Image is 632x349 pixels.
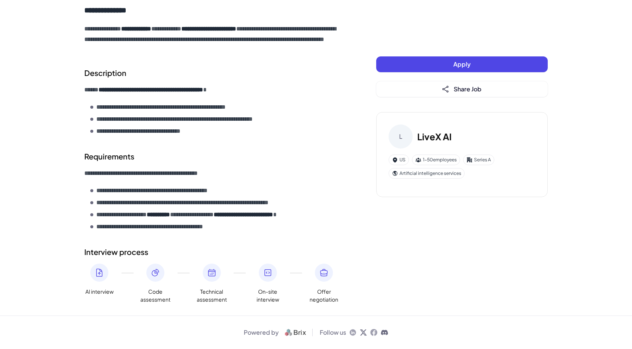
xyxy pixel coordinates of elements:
div: 1-50 employees [412,155,460,165]
img: logo [282,328,309,337]
span: Offer negotiation [309,288,339,303]
div: L [389,124,413,149]
span: Technical assessment [197,288,227,303]
div: Artificial intelligence services [389,168,465,179]
button: Apply [376,56,548,72]
span: Follow us [320,328,346,337]
h2: Interview process [84,246,346,258]
span: Apply [453,60,471,68]
h3: LiveX AI [417,130,452,143]
span: On-site interview [253,288,283,303]
span: AI interview [85,288,114,296]
div: US [389,155,409,165]
span: Code assessment [140,288,170,303]
span: Powered by [244,328,279,337]
h2: Requirements [84,151,346,162]
h2: Description [84,67,346,79]
div: Series A [463,155,494,165]
button: Share Job [376,81,548,97]
span: Share Job [454,85,482,93]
